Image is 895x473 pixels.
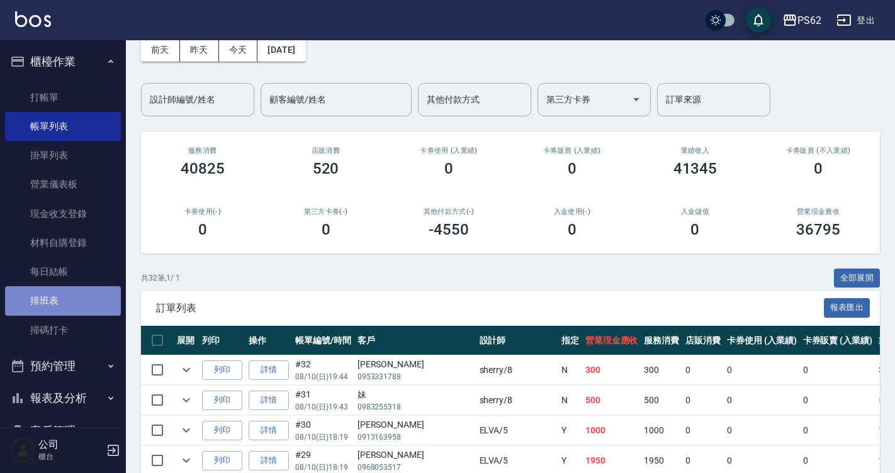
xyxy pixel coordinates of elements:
[357,431,473,443] p: 0913163958
[322,221,330,238] h3: 0
[476,386,558,415] td: sherry /8
[582,355,641,385] td: 300
[5,350,121,382] button: 預約管理
[5,257,121,286] a: 每日結帳
[357,371,473,382] p: 0953331788
[724,326,800,355] th: 卡券使用 (入業績)
[5,83,121,112] a: 打帳單
[582,416,641,445] td: 1000
[682,386,724,415] td: 0
[292,355,354,385] td: #32
[649,147,742,155] h2: 業績收入
[724,416,800,445] td: 0
[357,418,473,431] div: [PERSON_NAME]
[219,38,258,62] button: 今天
[156,208,249,216] h2: 卡券使用(-)
[177,451,196,470] button: expand row
[5,45,121,78] button: 櫃檯作業
[582,386,641,415] td: 500
[476,326,558,355] th: 設計師
[824,301,870,313] a: 報表匯出
[177,360,196,379] button: expand row
[292,386,354,415] td: #31
[249,421,289,440] a: 詳情
[824,298,870,318] button: 報表匯出
[202,421,242,440] button: 列印
[558,386,582,415] td: N
[558,326,582,355] th: 指定
[357,448,473,462] div: [PERSON_NAME]
[202,360,242,380] button: 列印
[249,360,289,380] a: 詳情
[156,302,824,314] span: 訂單列表
[295,462,351,473] p: 08/10 (日) 18:19
[177,391,196,409] button: expand row
[15,11,51,27] img: Logo
[558,416,582,445] td: Y
[249,451,289,470] a: 詳情
[641,386,682,415] td: 500
[141,38,180,62] button: 前天
[402,208,495,216] h2: 其他付款方式(-)
[313,160,339,177] h3: 520
[476,416,558,445] td: ELVA /5
[295,401,351,413] p: 08/10 (日) 19:43
[295,431,351,443] p: 08/10 (日) 18:19
[641,355,682,385] td: 300
[292,416,354,445] td: #30
[526,147,619,155] h2: 卡券販賣 (入業績)
[5,415,121,447] button: 客戶管理
[476,355,558,385] td: sherry /8
[141,272,180,284] p: 共 32 筆, 1 / 1
[814,160,823,177] h3: 0
[641,326,682,355] th: 服務消費
[5,141,121,170] a: 掛單列表
[5,228,121,257] a: 材料自購登錄
[174,326,199,355] th: 展開
[777,8,826,33] button: PS62
[5,382,121,415] button: 報表及分析
[295,371,351,382] p: 08/10 (日) 19:44
[181,160,225,177] h3: 40825
[199,326,245,355] th: 列印
[5,170,121,199] a: 營業儀表板
[800,326,876,355] th: 卡券販賣 (入業績)
[724,355,800,385] td: 0
[357,462,473,473] p: 0968053517
[690,221,699,238] h3: 0
[357,388,473,401] div: 妹
[526,208,619,216] h2: 入金使用(-)
[673,160,718,177] h3: 41345
[357,401,473,413] p: 0983255318
[558,355,582,385] td: N
[5,286,121,315] a: 排班表
[834,269,881,288] button: 全部展開
[245,326,292,355] th: 操作
[156,147,249,155] h3: 服務消費
[772,147,865,155] h2: 卡券販賣 (不入業績)
[202,451,242,470] button: 列印
[831,9,880,32] button: 登出
[10,438,35,463] img: Person
[5,112,121,141] a: 帳單列表
[279,208,373,216] h2: 第三方卡券(-)
[796,221,840,238] h3: 36795
[724,386,800,415] td: 0
[202,391,242,410] button: 列印
[797,13,821,28] div: PS62
[5,199,121,228] a: 現金收支登錄
[641,416,682,445] td: 1000
[746,8,771,33] button: save
[682,416,724,445] td: 0
[402,147,495,155] h2: 卡券使用 (入業績)
[38,451,103,462] p: 櫃台
[772,208,865,216] h2: 營業現金應收
[649,208,742,216] h2: 入金儲值
[177,421,196,440] button: expand row
[354,326,476,355] th: 客戶
[257,38,305,62] button: [DATE]
[800,355,876,385] td: 0
[357,358,473,371] div: [PERSON_NAME]
[279,147,373,155] h2: 店販消費
[582,326,641,355] th: 營業現金應收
